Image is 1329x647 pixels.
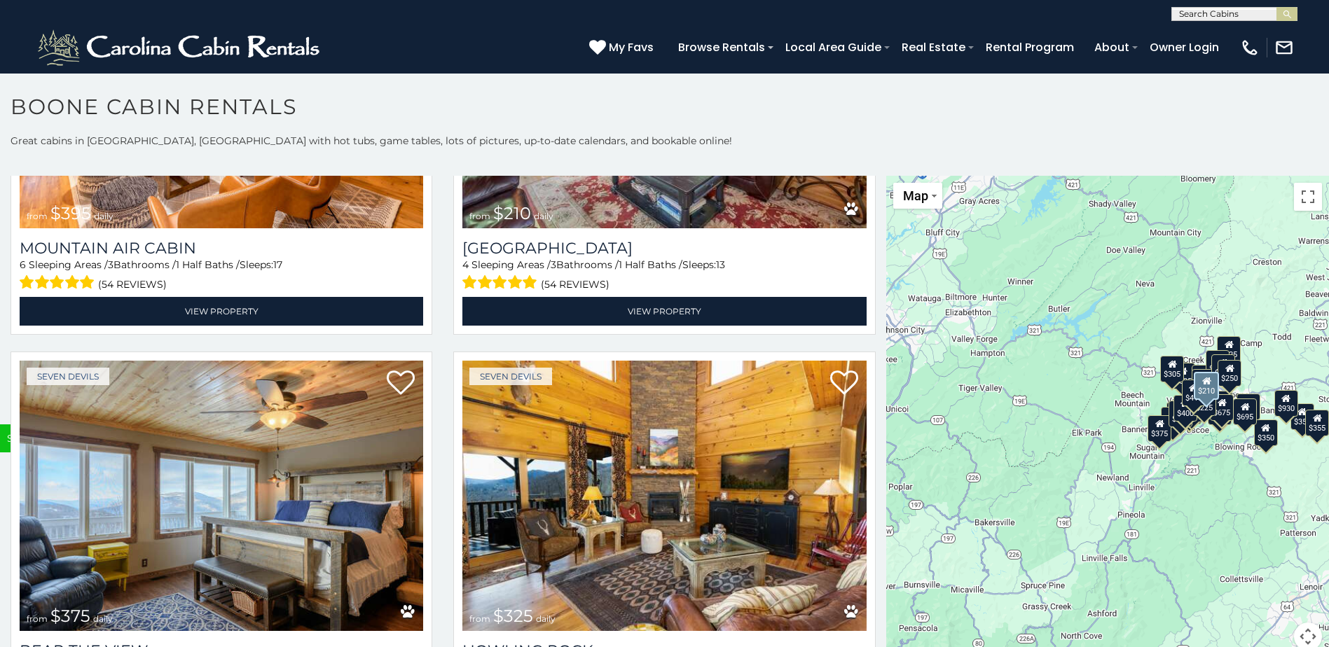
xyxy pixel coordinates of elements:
div: $355 [1290,403,1314,430]
a: Mountain Air Cabin [20,239,423,258]
h3: Willow Valley View [462,239,866,258]
span: 3 [551,258,556,271]
span: from [469,211,490,221]
span: from [27,613,48,624]
div: $250 [1218,360,1241,387]
div: $320 [1206,350,1230,377]
div: $375 [1148,415,1171,442]
a: Add to favorites [387,369,415,398]
a: Browse Rentals [671,35,772,60]
div: $695 [1233,398,1257,425]
span: Map [903,188,928,203]
span: (54 reviews) [98,275,167,293]
a: Add to favorites [830,369,858,398]
span: $375 [50,606,90,626]
span: from [27,211,48,221]
div: $255 [1211,354,1235,381]
span: $210 [493,203,531,223]
a: View Property [20,297,423,326]
div: $305 [1160,356,1184,382]
span: 1 Half Baths / [619,258,682,271]
span: 6 [20,258,26,271]
a: Seven Devils [469,368,552,385]
div: $565 [1192,365,1216,391]
div: $675 [1210,394,1234,421]
span: daily [536,613,556,624]
div: $460 [1191,369,1215,396]
a: Local Area Guide [778,35,888,60]
div: $380 [1237,394,1260,420]
a: Rental Program [979,35,1081,60]
a: My Favs [589,39,657,57]
span: My Favs [609,39,654,56]
a: About [1087,35,1136,60]
div: $410 [1182,380,1206,406]
div: Sleeping Areas / Bathrooms / Sleeps: [20,258,423,293]
span: daily [93,613,113,624]
span: (54 reviews) [541,275,610,293]
div: $525 [1217,336,1241,363]
span: daily [94,211,113,221]
a: [GEOGRAPHIC_DATA] [462,239,866,258]
div: $355 [1305,410,1329,436]
span: $325 [493,606,533,626]
span: 4 [462,258,469,271]
span: $395 [50,203,91,223]
div: $350 [1254,419,1278,446]
a: Real Estate [895,35,972,60]
span: daily [534,211,553,221]
img: mail-regular-white.png [1274,38,1294,57]
img: Bear The View [20,361,423,631]
span: 1 Half Baths / [176,258,240,271]
a: Owner Login [1143,35,1226,60]
span: 17 [273,258,282,271]
a: Bear The View from $375 daily [20,361,423,631]
div: $395 [1209,391,1232,417]
a: View Property [462,297,866,326]
button: Change map style [893,183,942,209]
button: Toggle fullscreen view [1294,183,1322,211]
img: White-1-2.png [35,27,326,69]
div: $325 [1169,401,1192,427]
img: Howling Rock [462,361,866,631]
div: $400 [1173,395,1197,422]
a: Howling Rock from $325 daily [462,361,866,631]
img: phone-regular-white.png [1240,38,1260,57]
span: 3 [108,258,113,271]
div: Sleeping Areas / Bathrooms / Sleeps: [462,258,866,293]
a: Seven Devils [27,368,109,385]
div: $210 [1194,372,1219,400]
span: 13 [716,258,725,271]
span: from [469,613,490,624]
div: $930 [1274,390,1298,417]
